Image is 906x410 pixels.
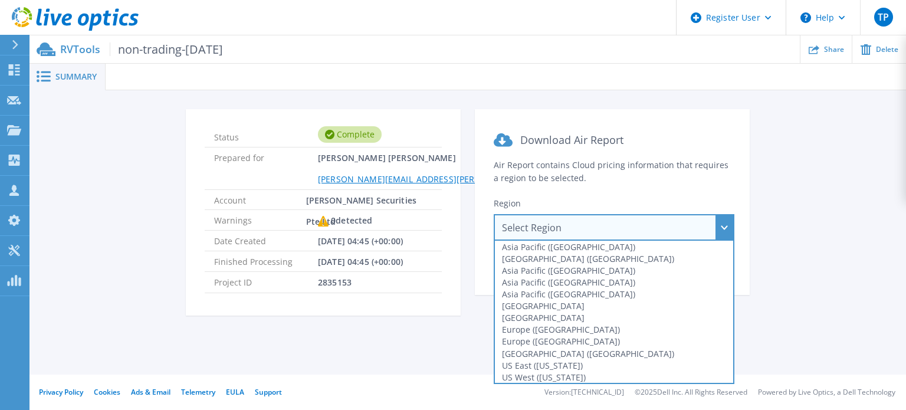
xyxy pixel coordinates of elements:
div: US East ([US_STATE]) [495,359,733,371]
span: Account [214,190,306,209]
span: 2835153 [318,272,352,292]
span: Project ID [214,272,318,292]
div: Asia Pacific ([GEOGRAPHIC_DATA]) [495,288,733,300]
div: [GEOGRAPHIC_DATA] [495,312,733,324]
span: [DATE] 04:45 (+00:00) [318,231,403,251]
p: RVTools [60,42,223,56]
div: Select Region [494,214,734,241]
div: Europe ([GEOGRAPHIC_DATA]) [495,336,733,347]
span: [PERSON_NAME] Securities Pte Ltd [306,190,432,209]
span: Delete [876,46,898,53]
a: Ads & Email [131,387,170,397]
span: [PERSON_NAME] [PERSON_NAME] [318,147,593,189]
span: Status [214,127,318,142]
a: Cookies [94,387,120,397]
span: Warnings [214,210,318,230]
a: [PERSON_NAME][EMAIL_ADDRESS][PERSON_NAME][DOMAIN_NAME] [318,173,593,185]
span: non-trading-[DATE] [110,42,223,56]
span: Air Report contains Cloud pricing information that requires a region to be selected. [494,159,728,183]
span: TP [878,12,889,22]
a: EULA [226,387,244,397]
span: Summary [55,73,97,81]
a: Telemetry [181,387,215,397]
li: Powered by Live Optics, a Dell Technology [758,389,895,396]
div: Asia Pacific ([GEOGRAPHIC_DATA]) [495,277,733,288]
span: Region [494,198,521,209]
span: [DATE] 04:45 (+00:00) [318,251,403,271]
div: [GEOGRAPHIC_DATA] ([GEOGRAPHIC_DATA]) [495,252,733,264]
div: Asia Pacific ([GEOGRAPHIC_DATA]) [495,264,733,276]
div: Europe ([GEOGRAPHIC_DATA]) [495,324,733,336]
div: 0 detected [318,210,372,231]
a: Support [255,387,282,397]
span: Finished Processing [214,251,318,271]
span: Date Created [214,231,318,251]
li: © 2025 Dell Inc. All Rights Reserved [635,389,747,396]
div: Asia Pacific ([GEOGRAPHIC_DATA]) [495,241,733,252]
div: US West ([US_STATE]) [495,371,733,383]
span: Share [824,46,844,53]
a: Privacy Policy [39,387,83,397]
div: [GEOGRAPHIC_DATA] [495,300,733,312]
span: Download Air Report [520,133,623,147]
div: [GEOGRAPHIC_DATA] ([GEOGRAPHIC_DATA]) [495,347,733,359]
span: Prepared for [214,147,318,189]
div: Complete [318,126,382,143]
li: Version: [TECHNICAL_ID] [544,389,624,396]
